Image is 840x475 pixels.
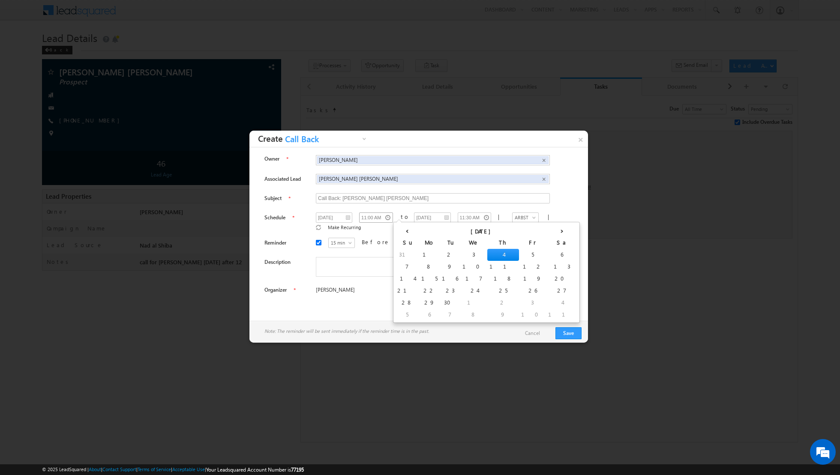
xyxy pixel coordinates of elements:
td: 2 [487,297,519,309]
a: Contact Support [102,466,136,472]
td: 22 [419,285,440,297]
td: 8 [460,309,487,321]
a: About [89,466,101,472]
span: Your Leadsquared Account Number is [206,466,304,473]
td: 9 [487,309,519,321]
a: Terms of Service [138,466,171,472]
label: Organizer [264,286,287,294]
span: [PERSON_NAME] [319,157,529,163]
td: 13 [546,261,578,273]
td: 10 [460,261,487,273]
td: 27 [546,285,578,297]
th: Mo [419,237,440,249]
label: Subject [264,194,282,202]
a: × [573,131,588,146]
td: 3 [519,297,546,309]
td: 24 [460,285,487,297]
span: × [542,176,546,183]
td: 6 [419,309,440,321]
div: Chat with us now [45,45,144,56]
td: 11 [546,309,578,321]
td: 20 [546,273,578,285]
img: d_60004797649_company_0_60004797649 [15,45,36,56]
td: 7 [440,309,460,321]
td: 31 [395,249,419,261]
label: Reminder [264,239,286,247]
div: to [401,213,405,221]
td: 5 [519,249,546,261]
label: Schedule [264,214,285,221]
div: Minimize live chat window [141,4,161,25]
span: | [548,213,553,220]
th: We [460,237,487,249]
a: Acceptable Use [172,466,205,472]
a: Cancel [525,329,549,337]
span: 15 min [329,239,355,247]
td: 16 [440,273,460,285]
td: 4 [546,297,578,309]
td: 28 [395,297,419,309]
label: Description [264,258,291,266]
td: 2 [440,249,460,261]
td: 7 [395,261,419,273]
span: Note: The reminder will be sent immediately if the reminder time is in the past. [264,327,429,335]
th: Th [487,237,519,249]
th: Su [395,237,419,249]
span: 77195 [291,466,304,473]
button: Save [555,327,582,339]
th: Fr [519,237,546,249]
td: 25 [487,285,519,297]
th: Sa [546,237,578,249]
a: 15 min [328,238,355,248]
td: 19 [519,273,546,285]
th: [DATE] [419,224,546,237]
span: | [498,213,503,220]
td: 11 [487,261,519,273]
td: 1 [419,249,440,261]
td: 3 [460,249,487,261]
a: ARBST - (GMT+04:00) [GEOGRAPHIC_DATA], [GEOGRAPHIC_DATA] [512,212,539,223]
h3: Create [258,131,369,147]
span: [PERSON_NAME] [316,286,489,294]
td: 18 [487,273,519,285]
textarea: Type your message and hit 'Enter' [11,79,156,257]
td: 23 [440,285,460,297]
td: 21 [395,285,419,297]
td: 1 [460,297,487,309]
th: Tu [440,237,460,249]
td: 14 [395,273,419,285]
span: Make Recurring [328,224,361,230]
td: 26 [519,285,546,297]
td: 8 [419,261,440,273]
td: 15 [419,273,440,285]
td: 10 [519,309,546,321]
label: Associated Lead [264,175,301,183]
td: 30 [440,297,460,309]
em: Start Chat [117,264,156,275]
td: 6 [546,249,578,261]
td: 17 [460,273,487,285]
td: 4 [487,249,519,261]
th: ‹ [395,224,419,237]
span: [PERSON_NAME] [PERSON_NAME] [319,176,529,182]
th: › [546,224,578,237]
span: × [542,157,546,164]
td: 9 [440,261,460,273]
td: 29 [419,297,440,309]
label: Owner [264,155,279,163]
span: Call Back [283,134,360,148]
td: 5 [395,309,419,321]
a: Call Back [283,134,369,147]
span: © 2025 LeadSquared | | | | | [42,466,304,474]
td: 12 [519,261,546,273]
span: ARBST - (GMT+04:00) [GEOGRAPHIC_DATA], [GEOGRAPHIC_DATA] [513,214,529,252]
label: Before the task [362,238,437,246]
